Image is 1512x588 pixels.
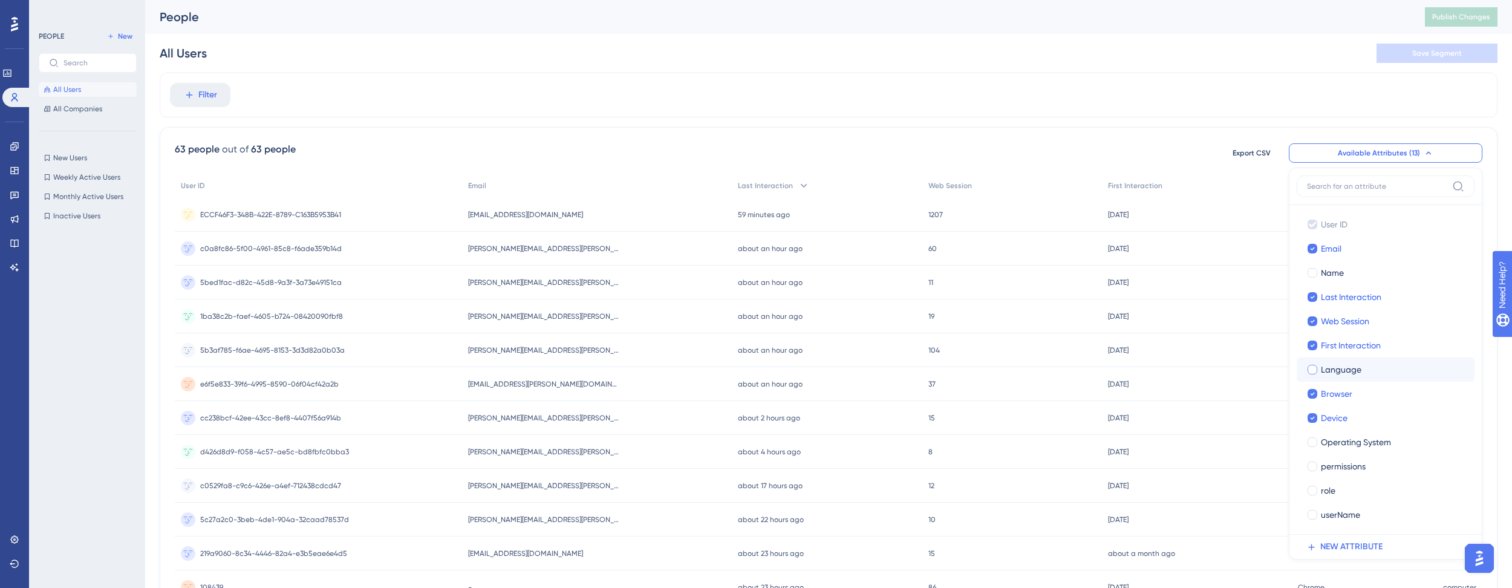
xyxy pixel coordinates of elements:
span: permissions [1321,459,1366,474]
span: c0529fa8-c9c6-426e-a4ef-712438cdcd47 [200,481,341,491]
time: about an hour ago [738,380,803,388]
iframe: UserGuiding AI Assistant Launcher [1461,540,1497,577]
span: [PERSON_NAME][EMAIL_ADDRESS][PERSON_NAME][DOMAIN_NAME] [468,278,619,287]
span: [EMAIL_ADDRESS][DOMAIN_NAME] [468,210,583,220]
button: New [103,29,137,44]
span: Name [1321,266,1344,280]
span: [EMAIL_ADDRESS][PERSON_NAME][DOMAIN_NAME] [468,379,619,389]
span: User ID [1321,217,1347,232]
button: Monthly Active Users [39,189,137,204]
span: c0a8fc86-5f00-4961-85c8-f6ade359b14d [200,244,342,253]
span: cc238bcf-42ee-43cc-8ef8-4407f56a914b [200,413,341,423]
button: Inactive Users [39,209,137,223]
span: Need Help? [28,3,76,18]
span: Last Interaction [738,181,793,191]
span: 5c27a2c0-3beb-4de1-904a-32caad78537d [200,515,349,524]
button: All Companies [39,102,137,116]
div: All Users [160,45,207,62]
span: Available Attributes (13) [1338,148,1420,158]
span: Last Interaction [1321,290,1381,304]
span: Web Session [1321,314,1369,328]
button: New Users [39,151,137,165]
time: about an hour ago [738,312,803,321]
span: First Interaction [1321,338,1381,353]
span: Email [1321,241,1341,256]
span: Language [1321,362,1361,377]
button: Filter [170,83,230,107]
time: [DATE] [1108,312,1129,321]
span: [EMAIL_ADDRESS][DOMAIN_NAME] [468,549,583,558]
span: Inactive Users [53,211,100,221]
button: Available Attributes (13) [1289,143,1482,163]
input: Search [64,59,126,67]
span: All Companies [53,104,102,114]
span: [PERSON_NAME][EMAIL_ADDRESS][PERSON_NAME][DOMAIN_NAME] [468,515,619,524]
span: Web Session [928,181,972,191]
span: 1207 [928,210,943,220]
span: New [118,31,132,41]
span: User ID [181,181,205,191]
time: [DATE] [1108,244,1129,253]
button: Publish Changes [1425,7,1497,27]
button: All Users [39,82,137,97]
span: Browser [1321,387,1352,401]
span: Device [1321,411,1347,425]
span: role [1321,483,1335,498]
button: Save Segment [1377,44,1497,63]
span: 19 [928,312,934,321]
span: e6f5e833-39f6-4995-8590-06f04cf42a2b [200,379,339,389]
div: out of [222,142,249,157]
span: userName [1321,508,1360,522]
span: 37 [928,379,936,389]
span: First Interaction [1108,181,1162,191]
span: NEW ATTRIBUTE [1320,540,1383,554]
span: [PERSON_NAME][EMAIL_ADDRESS][PERSON_NAME][DOMAIN_NAME] [468,345,619,355]
span: 5bed1fac-d82c-45d8-9a3f-3a73e49151ca [200,278,342,287]
span: Save Segment [1412,48,1462,58]
span: ECCF46F3-348B-422E-8789-C163B5953B41 [200,210,341,220]
div: 63 people [175,142,220,157]
span: 12 [928,481,934,491]
div: People [160,8,1395,25]
span: [PERSON_NAME][EMAIL_ADDRESS][PERSON_NAME][DOMAIN_NAME] [468,312,619,321]
span: 15 [928,413,935,423]
span: 15 [928,549,935,558]
span: [PERSON_NAME][EMAIL_ADDRESS][PERSON_NAME][DOMAIN_NAME] [468,481,619,491]
time: about 4 hours ago [738,448,801,456]
span: 60 [928,244,937,253]
time: about a month ago [1108,549,1175,558]
time: [DATE] [1108,278,1129,287]
time: [DATE] [1108,515,1129,524]
span: 1ba38c2b-faef-4605-b724-08420090fbf8 [200,312,343,321]
time: 59 minutes ago [738,211,790,219]
span: New Users [53,153,87,163]
span: 104 [928,345,940,355]
span: Email [468,181,486,191]
span: 11 [928,278,933,287]
time: [DATE] [1108,448,1129,456]
time: [DATE] [1108,346,1129,354]
time: [DATE] [1108,380,1129,388]
span: Publish Changes [1432,12,1490,22]
span: Operating System [1321,435,1391,449]
span: Export CSV [1233,148,1271,158]
span: All Users [53,85,81,94]
span: Weekly Active Users [53,172,120,182]
input: Search for an attribute [1307,181,1447,191]
span: [PERSON_NAME][EMAIL_ADDRESS][PERSON_NAME][DOMAIN_NAME] [468,413,619,423]
time: about an hour ago [738,244,803,253]
time: about 22 hours ago [738,515,804,524]
time: [DATE] [1108,211,1129,219]
span: Filter [198,88,217,102]
span: 8 [928,447,933,457]
time: about 2 hours ago [738,414,800,422]
button: Export CSV [1221,143,1282,163]
span: 219a9060-8c34-4446-82a4-e3b5eae6e4d5 [200,549,347,558]
span: 10 [928,515,936,524]
span: d426d8d9-f058-4c57-ae5c-bd8fbfc0bba3 [200,447,349,457]
time: about an hour ago [738,278,803,287]
span: 5b3af785-f6ae-4695-8153-3d3d82a0b03a [200,345,345,355]
time: about 17 hours ago [738,482,803,490]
